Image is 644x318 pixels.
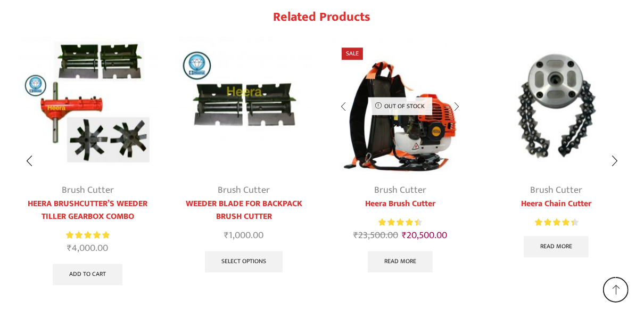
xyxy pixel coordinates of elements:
[62,182,114,198] a: Brush Cutter
[488,37,626,175] img: Heera Chain Cutter
[325,31,476,279] div: 3 / 5
[378,217,422,228] div: Rated 4.55 out of 5
[274,6,371,28] span: Related products
[16,148,43,175] div: Previous slide
[67,240,72,256] span: ₹
[66,230,109,241] span: Rated out of 5
[530,182,582,198] a: Brush Cutter
[19,198,157,223] a: HEERA BRUSHCUTTER’S WEEDER TILLER GEARBOX COMBO
[524,236,589,257] a: Read more about “Heera Chain Cutter”
[218,182,270,198] a: Brush Cutter
[601,148,628,175] div: Next slide
[342,47,363,60] span: Sale
[19,37,157,175] img: Heera Brush Cutter’s Weeder Tiller Gearbox Combo
[488,198,626,210] a: Heera Chain Cutter
[378,217,418,228] span: Rated out of 5
[66,230,109,241] div: Rated 5.00 out of 5
[53,264,122,285] a: Add to cart: “HEERA BRUSHCUTTER'S WEEDER TILLER GEARBOX COMBO”
[331,37,469,175] img: Heera Brush Cutter
[224,227,229,243] span: ₹
[368,97,432,115] p: Out of stock
[368,251,433,272] a: Read more about “Heera Brush Cutter”
[535,217,574,228] span: Rated out of 5
[175,198,313,223] a: WEEDER BLADE FOR BACKPACK BRUSH CUTTER
[169,31,320,279] div: 2 / 5
[175,37,313,175] img: Weeder Blade For Brush Cutter
[224,227,263,243] bdi: 1,000.00
[67,240,108,256] bdi: 4,000.00
[331,198,469,210] a: Heera Brush Cutter
[374,182,426,198] a: Brush Cutter
[353,227,398,243] bdi: 23,500.00
[402,227,447,243] bdi: 20,500.00
[12,31,163,291] div: 1 / 5
[535,217,578,228] div: Rated 4.50 out of 5
[353,227,358,243] span: ₹
[402,227,407,243] span: ₹
[481,31,632,264] div: 4 / 5
[205,251,283,272] a: Select options for “WEEDER BLADE FOR BACKPACK BRUSH CUTTER”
